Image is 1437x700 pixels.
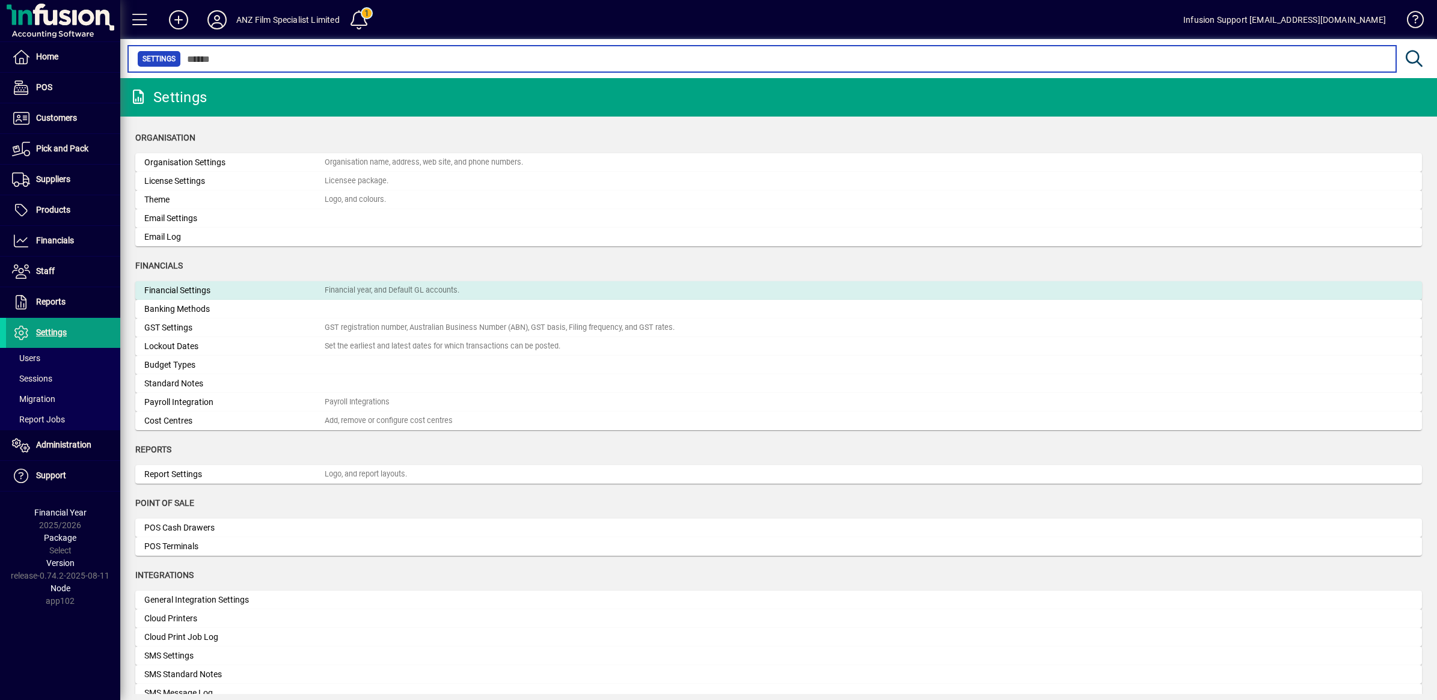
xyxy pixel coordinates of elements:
[135,537,1422,556] a: POS Terminals
[135,519,1422,537] a: POS Cash Drawers
[236,10,340,29] div: ANZ Film Specialist Limited
[36,113,77,123] span: Customers
[135,300,1422,318] a: Banking Methods
[135,356,1422,374] a: Budget Types
[135,133,195,142] span: Organisation
[6,103,120,133] a: Customers
[12,353,40,363] span: Users
[1183,10,1386,29] div: Infusion Support [EMAIL_ADDRESS][DOMAIN_NAME]
[325,175,388,187] div: Licensee package.
[135,412,1422,430] a: Cost CentresAdd, remove or configure cost centres
[325,157,523,168] div: Organisation name, address, web site, and phone numbers.
[144,377,325,390] div: Standard Notes
[6,226,120,256] a: Financials
[12,374,52,383] span: Sessions
[135,153,1422,172] a: Organisation SettingsOrganisation name, address, web site, and phone numbers.
[36,297,66,306] span: Reports
[144,175,325,187] div: License Settings
[144,540,325,553] div: POS Terminals
[36,144,88,153] span: Pick and Pack
[36,174,70,184] span: Suppliers
[159,9,198,31] button: Add
[135,465,1422,484] a: Report SettingsLogo, and report layouts.
[6,42,120,72] a: Home
[135,609,1422,628] a: Cloud Printers
[135,393,1422,412] a: Payroll IntegrationPayroll Integrations
[135,281,1422,300] a: Financial SettingsFinancial year, and Default GL accounts.
[135,665,1422,684] a: SMS Standard Notes
[144,359,325,371] div: Budget Types
[135,209,1422,228] a: Email Settings
[144,631,325,644] div: Cloud Print Job Log
[135,570,194,580] span: Integrations
[144,687,325,699] div: SMS Message Log
[6,287,120,317] a: Reports
[135,445,171,454] span: Reports
[1398,2,1422,41] a: Knowledge Base
[51,583,70,593] span: Node
[144,340,325,353] div: Lockout Dates
[12,415,65,424] span: Report Jobs
[6,389,120,409] a: Migration
[36,236,74,245] span: Financials
[144,193,325,206] div: Theme
[135,628,1422,647] a: Cloud Print Job Log
[135,647,1422,665] a: SMS Settings
[135,374,1422,393] a: Standard Notes
[325,397,390,408] div: Payroll Integrations
[135,318,1422,337] a: GST SettingsGST registration number, Australian Business Number (ABN), GST basis, Filing frequenc...
[135,228,1422,246] a: Email Log
[6,165,120,195] a: Suppliers
[144,522,325,534] div: POS Cash Drawers
[144,156,325,169] div: Organisation Settings
[144,650,325,662] div: SMS Settings
[44,533,76,543] span: Package
[144,231,325,243] div: Email Log
[36,470,66,480] span: Support
[135,261,183,270] span: Financials
[135,498,194,508] span: Point of Sale
[144,612,325,625] div: Cloud Printers
[36,266,55,276] span: Staff
[144,212,325,225] div: Email Settings
[135,591,1422,609] a: General Integration Settings
[325,415,453,427] div: Add, remove or configure cost centres
[6,257,120,287] a: Staff
[46,558,75,568] span: Version
[144,396,325,409] div: Payroll Integration
[6,73,120,103] a: POS
[36,52,58,61] span: Home
[6,461,120,491] a: Support
[144,468,325,481] div: Report Settings
[144,668,325,681] div: SMS Standard Notes
[144,284,325,297] div: Financial Settings
[144,303,325,315] div: Banking Methods
[198,9,236,31] button: Profile
[36,327,67,337] span: Settings
[144,321,325,334] div: GST Settings
[325,194,386,205] div: Logo, and colours.
[6,409,120,430] a: Report Jobs
[6,134,120,164] a: Pick and Pack
[6,368,120,389] a: Sessions
[325,322,675,333] div: GST registration number, Australian Business Number (ABN), GST basis, Filing frequency, and GST r...
[6,195,120,225] a: Products
[135,172,1422,190] a: License SettingsLicensee package.
[135,337,1422,356] a: Lockout DatesSet the earliest and latest dates for which transactions can be posted.
[36,205,70,215] span: Products
[142,53,176,65] span: Settings
[6,430,120,460] a: Administration
[36,82,52,92] span: POS
[135,190,1422,209] a: ThemeLogo, and colours.
[325,469,407,480] div: Logo, and report layouts.
[325,341,560,352] div: Set the earliest and latest dates for which transactions can be posted.
[144,594,325,606] div: General Integration Settings
[325,285,459,296] div: Financial year, and Default GL accounts.
[129,88,207,107] div: Settings
[144,415,325,427] div: Cost Centres
[12,394,55,404] span: Migration
[6,348,120,368] a: Users
[34,508,87,517] span: Financial Year
[36,440,91,449] span: Administration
